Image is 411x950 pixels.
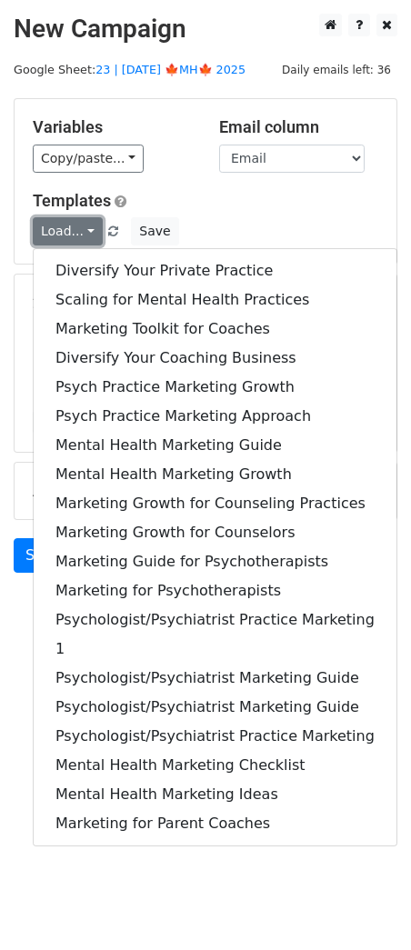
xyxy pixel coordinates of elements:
a: Mental Health Marketing Checklist [34,751,396,780]
a: Mental Health Marketing Guide [34,431,396,460]
a: Marketing for Parent Coaches [34,809,396,838]
h5: Email column [219,117,378,137]
a: Mental Health Marketing Growth [34,460,396,489]
small: Google Sheet: [14,63,246,76]
a: Marketing Growth for Counseling Practices [34,489,396,518]
a: Diversify Your Private Practice [34,256,396,285]
a: Mental Health Marketing Ideas [34,780,396,809]
a: Diversify Your Coaching Business [34,344,396,373]
a: Psychologist/Psychiatrist Practice Marketing [34,722,396,751]
a: Marketing for Psychotherapists [34,576,396,605]
span: Daily emails left: 36 [276,60,397,80]
a: Psychologist/Psychiatrist Marketing Guide [34,664,396,693]
iframe: Chat Widget [320,863,411,950]
a: Psychologist/Psychiatrist Marketing Guide [34,693,396,722]
a: Psych Practice Marketing Approach [34,402,396,431]
a: Marketing Guide for Psychotherapists [34,547,396,576]
a: Psychologist/Psychiatrist Practice Marketing [34,605,396,635]
a: Daily emails left: 36 [276,63,397,76]
button: Save [131,217,178,245]
a: Templates [33,191,111,210]
a: Send [14,538,74,573]
h2: New Campaign [14,14,397,45]
a: Copy/paste... [33,145,144,173]
a: Scaling for Mental Health Practices [34,285,396,315]
a: Load... [33,217,103,245]
a: Marketing Toolkit for Coaches [34,315,396,344]
a: 1 [34,635,396,664]
a: Psych Practice Marketing Growth [34,373,396,402]
a: Marketing Growth for Counselors [34,518,396,547]
a: 23 | [DATE] 🍁MH🍁 2025 [95,63,246,76]
h5: Variables [33,117,192,137]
